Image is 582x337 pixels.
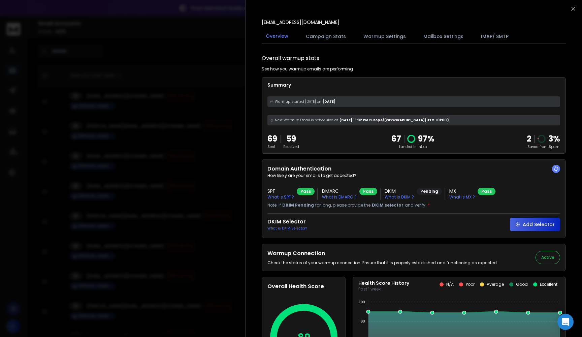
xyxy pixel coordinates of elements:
[302,29,350,44] button: Campaign Stats
[267,165,560,173] h2: Domain Authentication
[267,260,498,266] p: Check the status of your warmup connection. Ensure that it is properly established and functionin...
[418,133,434,144] p: 97 %
[267,203,560,208] p: Note: If for long, please provide the and verify.
[283,144,299,149] p: Received
[275,118,338,123] span: Next Warmup Email is scheduled at
[275,99,321,104] span: Warmup started [DATE] on
[262,54,319,62] h1: Overall warmup stats
[262,19,339,26] p: [EMAIL_ADDRESS][DOMAIN_NAME]
[391,144,434,149] p: Landed in Inbox
[262,29,292,44] button: Overview
[449,194,475,200] p: What is MX ?
[446,282,454,287] p: N/A
[385,194,414,200] p: What is DKIM ?
[297,188,315,195] div: Pass
[557,314,574,330] div: Open Intercom Messenger
[267,96,560,107] div: [DATE]
[322,194,357,200] p: What is DMARC ?
[267,249,498,257] h2: Warmup Connection
[267,144,277,149] p: Sent
[417,188,442,195] div: Pending
[267,115,560,125] div: [DATE] 18:32 PM Europe/[GEOGRAPHIC_DATA] (UTC +01:00 )
[359,188,377,195] div: Pass
[540,282,557,287] p: Excellent
[267,194,294,200] p: What is SPF ?
[487,282,504,287] p: Average
[477,29,513,44] button: IMAP/ SMTP
[516,282,528,287] p: Good
[361,319,365,323] tspan: 80
[359,29,410,44] button: Warmup Settings
[267,133,277,144] p: 69
[527,144,560,149] p: Saved from Spam
[267,226,307,231] p: What is DKIM Selector?
[267,173,560,178] p: How likely are your emails to get accepted?
[322,188,357,194] h3: DMARC
[510,218,560,231] button: Add Selector
[478,188,495,195] div: Pass
[358,286,409,292] p: Past 1 week
[548,133,560,144] p: 3 %
[359,300,365,304] tspan: 100
[267,218,307,226] h2: DKIM Selector
[419,29,467,44] button: Mailbox Settings
[267,82,560,88] p: Summary
[262,66,353,72] p: See how you warmup emails are performing
[385,188,414,194] h3: DKIM
[449,188,475,194] h3: MX
[372,203,403,208] span: DKIM selector
[527,133,531,144] strong: 2
[536,251,560,264] button: Active
[267,188,294,194] h3: SPF
[358,280,409,286] p: Health Score History
[282,203,314,208] span: DKIM Pending
[267,282,340,290] h2: Overall Health Score
[283,133,299,144] p: 59
[391,133,401,144] p: 67
[466,282,475,287] p: Poor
